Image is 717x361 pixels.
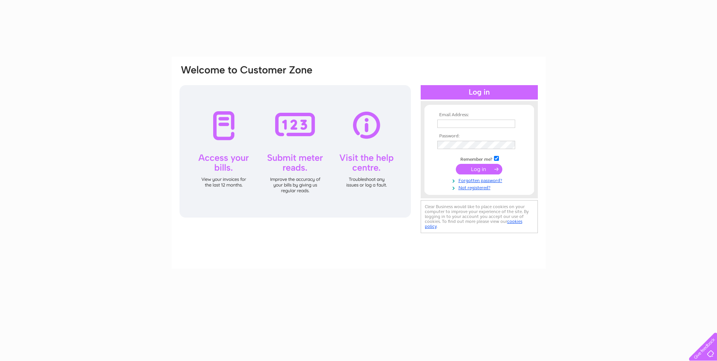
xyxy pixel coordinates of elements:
[456,164,502,174] input: Submit
[435,155,523,162] td: Remember me?
[421,200,538,233] div: Clear Business would like to place cookies on your computer to improve your experience of the sit...
[435,112,523,118] th: Email Address:
[425,219,522,229] a: cookies policy
[437,184,523,191] a: Not registered?
[435,134,523,139] th: Password:
[437,176,523,184] a: Forgotten password?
